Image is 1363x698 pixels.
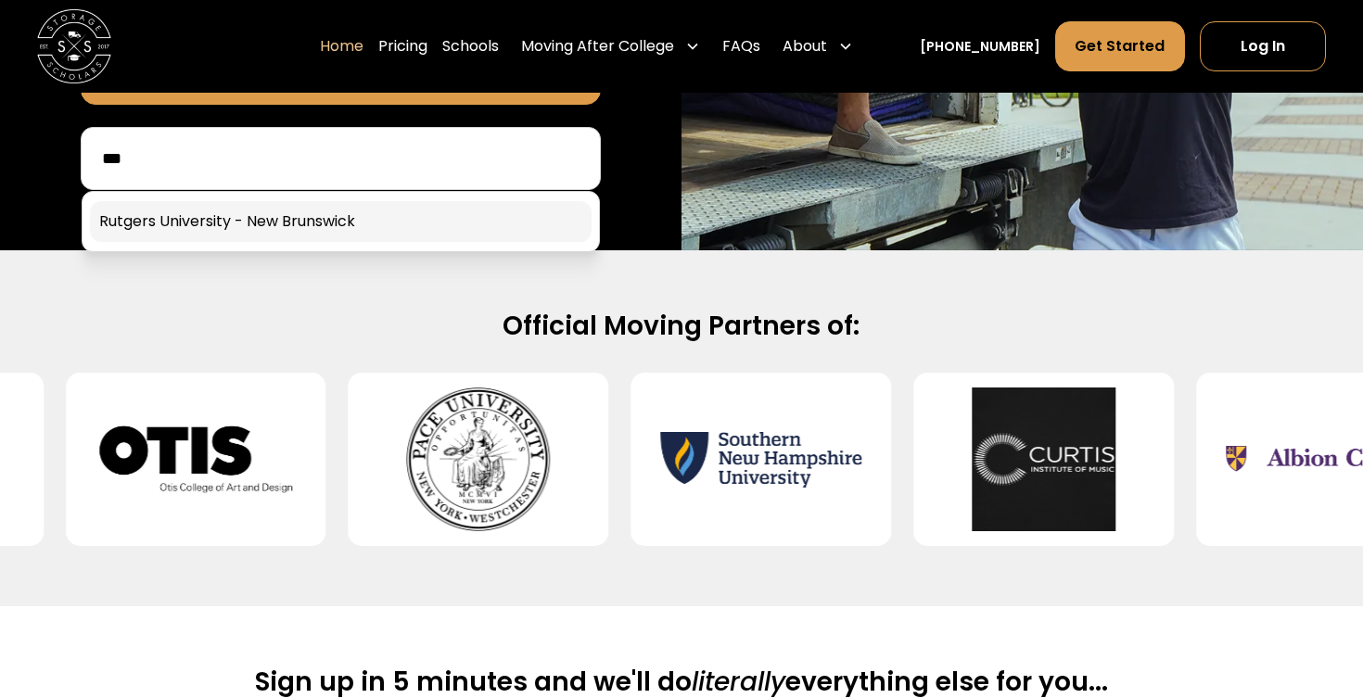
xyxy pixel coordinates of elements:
[442,20,499,72] a: Schools
[775,20,860,72] div: About
[920,37,1040,57] a: [PHONE_NUMBER]
[514,20,707,72] div: Moving After College
[1200,21,1326,71] a: Log In
[521,35,674,57] div: Moving After College
[1055,21,1184,71] a: Get Started
[783,35,827,57] div: About
[86,310,1276,344] h2: Official Moving Partners of:
[722,20,760,72] a: FAQs
[320,20,363,72] a: Home
[661,387,862,531] img: Southern New Hampshire University
[378,20,427,72] a: Pricing
[943,387,1144,531] img: Curtis Institute of Music
[37,9,111,83] img: Storage Scholars main logo
[378,387,580,531] img: Pace University - Pleasantville
[96,387,297,531] img: Otis College of Art and Design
